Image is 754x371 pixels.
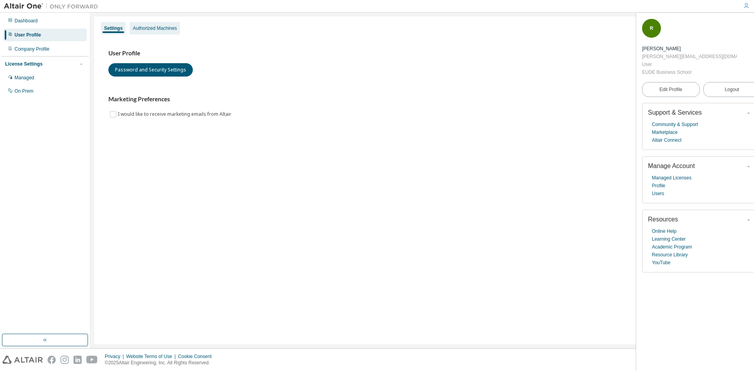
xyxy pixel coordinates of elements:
[48,356,56,364] img: facebook.svg
[108,63,193,77] button: Password and Security Settings
[4,2,102,10] img: Altair One
[642,53,737,60] div: [PERSON_NAME][EMAIL_ADDRESS][DOMAIN_NAME]
[15,46,49,52] div: Company Profile
[108,95,736,103] h3: Marketing Preferences
[15,32,41,38] div: User Profile
[652,190,664,197] a: Users
[105,360,216,366] p: © 2025 Altair Engineering, Inc. All Rights Reserved.
[105,353,126,360] div: Privacy
[652,182,665,190] a: Profile
[648,216,678,223] span: Resources
[648,163,695,169] span: Manage Account
[648,109,702,116] span: Support & Services
[652,121,698,128] a: Community & Support
[652,251,688,259] a: Resource Library
[126,353,178,360] div: Website Terms of Use
[652,227,677,235] a: Online Help
[659,86,682,93] span: Edit Profile
[652,136,681,144] a: Altair Connect
[642,60,737,68] div: User
[2,356,43,364] img: altair_logo.svg
[642,45,737,53] div: Renatta Benitez
[133,25,177,31] div: Authorized Machines
[15,75,34,81] div: Managed
[5,61,42,67] div: License Settings
[15,88,33,94] div: On Prem
[73,356,82,364] img: linkedin.svg
[652,235,686,243] a: Learning Center
[652,243,692,251] a: Academic Program
[650,26,653,31] span: R
[86,356,98,364] img: youtube.svg
[652,128,677,136] a: Marketplace
[642,82,700,97] a: Edit Profile
[652,259,670,267] a: YouTube
[60,356,69,364] img: instagram.svg
[725,86,739,93] span: Logout
[108,49,736,57] h3: User Profile
[118,110,233,119] label: I would like to receive marketing emails from Altair
[652,174,692,182] a: Managed Licenses
[642,68,737,76] div: EUDE Business School
[178,353,216,360] div: Cookie Consent
[104,25,123,31] div: Settings
[15,18,38,24] div: Dashboard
